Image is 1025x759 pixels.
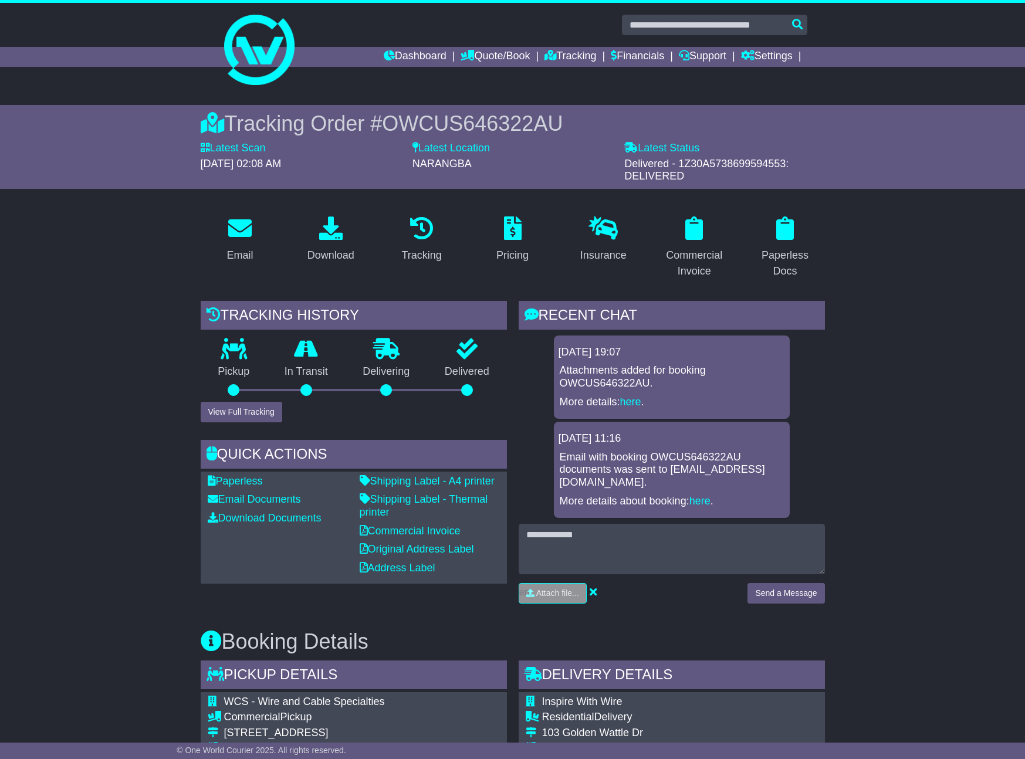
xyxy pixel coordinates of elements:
a: Settings [741,47,793,67]
p: Pickup [201,365,268,378]
p: Delivering [346,365,428,378]
p: Delivered [427,365,507,378]
a: Insurance [573,212,634,267]
a: Address Label [360,562,435,574]
label: Latest Location [412,142,490,155]
a: Email Documents [208,493,301,505]
a: Paperless [208,475,263,487]
div: Tracking Order # [201,111,825,136]
a: Commercial Invoice [360,525,461,537]
div: 103 Golden Wattle Dr [542,727,808,740]
p: Attachments added for booking OWCUS646322AU. [560,364,784,389]
a: Pricing [489,212,536,267]
a: Original Address Label [360,543,474,555]
a: Support [679,47,726,67]
div: Delivery Details [519,660,825,692]
p: Email with booking OWCUS646322AU documents was sent to [EMAIL_ADDRESS][DOMAIN_NAME]. [560,451,784,489]
span: [DATE] 02:08 AM [201,158,282,170]
div: Pricing [496,248,529,263]
div: [DATE] 11:16 [559,432,785,445]
button: View Full Tracking [201,402,282,422]
a: Paperless Docs [746,212,825,283]
span: Commercial [224,711,280,723]
div: Delivery [542,711,808,724]
a: here [620,396,641,408]
p: In Transit [267,365,346,378]
div: Insurance [580,248,627,263]
a: Dashboard [384,47,446,67]
span: WCS - Wire and Cable Specialties [224,696,385,707]
h3: Booking Details [201,630,825,653]
a: Shipping Label - Thermal printer [360,493,488,518]
a: Financials [611,47,664,67]
span: OWCUS646322AU [382,111,563,135]
span: Residential [542,711,594,723]
a: Download Documents [208,512,322,524]
a: Download [300,212,362,267]
a: here [689,495,711,507]
a: Shipping Label - A4 printer [360,475,495,487]
div: Pickup Details [201,660,507,692]
div: Quick Actions [201,440,507,472]
span: © One World Courier 2025. All rights reserved. [177,746,346,755]
a: Tracking [394,212,449,267]
div: [DATE] 19:07 [559,346,785,359]
div: Pickup [224,711,450,724]
div: RECENT CHAT [519,301,825,333]
div: Email [226,248,253,263]
div: [STREET_ADDRESS] [224,727,450,740]
a: Quote/Book [461,47,530,67]
span: Delivered - 1Z30A5738699594553: DELIVERED [624,158,789,182]
div: Commercial Invoice [662,248,726,279]
span: NARANGBA [412,158,472,170]
label: Latest Status [624,142,699,155]
div: Tracking history [201,301,507,333]
p: More details: . [560,396,784,409]
button: Send a Message [747,583,824,604]
div: Tracking [401,248,441,263]
a: Tracking [544,47,596,67]
label: Latest Scan [201,142,266,155]
p: More details about booking: . [560,495,784,508]
div: Paperless Docs [753,248,817,279]
a: Commercial Invoice [655,212,734,283]
div: Download [307,248,354,263]
a: Email [219,212,261,267]
span: Inspire With Wire [542,696,623,707]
